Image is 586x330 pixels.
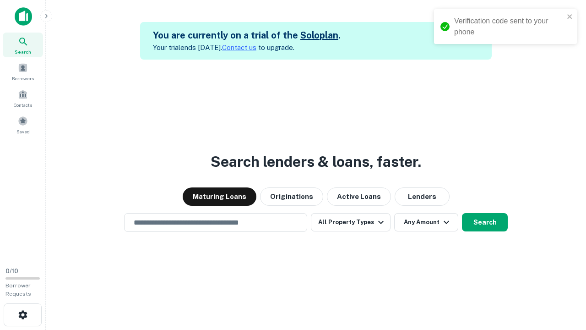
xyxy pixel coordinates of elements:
[183,187,256,206] button: Maturing Loans
[153,42,341,53] p: Your trial ends [DATE]. to upgrade.
[540,257,586,301] iframe: Chat Widget
[300,30,338,41] a: Soloplan
[3,33,43,57] a: Search
[311,213,391,231] button: All Property Types
[462,213,508,231] button: Search
[153,28,341,42] h5: You are currently on a trial of the .
[327,187,391,206] button: Active Loans
[3,112,43,137] a: Saved
[3,59,43,84] a: Borrowers
[395,187,450,206] button: Lenders
[12,75,34,82] span: Borrowers
[260,187,323,206] button: Originations
[394,213,458,231] button: Any Amount
[15,7,32,26] img: capitalize-icon.png
[14,101,32,109] span: Contacts
[3,86,43,110] a: Contacts
[16,128,30,135] span: Saved
[222,44,256,51] a: Contact us
[211,151,421,173] h3: Search lenders & loans, faster.
[567,13,573,22] button: close
[5,282,31,297] span: Borrower Requests
[15,48,31,55] span: Search
[5,268,18,275] span: 0 / 10
[454,16,564,38] div: Verification code sent to your phone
